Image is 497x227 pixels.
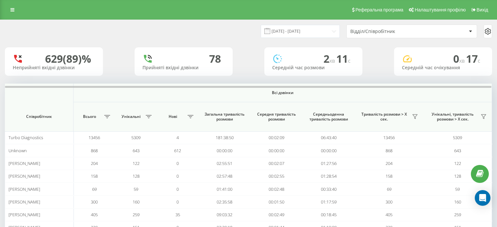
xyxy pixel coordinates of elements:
[453,52,466,66] span: 0
[91,160,98,166] span: 204
[251,208,303,221] td: 00:02:49
[8,212,40,218] span: [PERSON_NAME]
[133,148,140,154] span: 643
[8,148,27,154] span: Unknown
[386,199,392,205] span: 300
[303,144,355,157] td: 00:00:00
[303,196,355,208] td: 01:17:59
[459,57,466,64] span: хв
[91,212,98,218] span: 405
[358,112,410,122] span: Тривалість розмови > Х сек.
[133,173,140,179] span: 128
[303,183,355,195] td: 00:33:40
[199,144,251,157] td: 00:00:00
[478,57,480,64] span: c
[176,199,179,205] span: 0
[383,135,395,140] span: 13456
[454,199,461,205] span: 160
[91,148,98,154] span: 868
[466,52,480,66] span: 17
[455,186,460,192] span: 59
[199,131,251,144] td: 181:38:50
[11,114,67,119] span: Співробітник
[387,186,391,192] span: 69
[251,183,303,195] td: 00:02:48
[91,199,98,205] span: 300
[199,208,251,221] td: 09:03:32
[119,114,144,119] span: Унікальні
[251,144,303,157] td: 00:00:00
[160,114,185,119] span: Нові
[209,53,221,65] div: 78
[329,57,336,64] span: хв
[477,7,488,12] span: Вихід
[386,173,392,179] span: 158
[174,148,181,154] span: 612
[133,160,140,166] span: 122
[251,131,303,144] td: 00:02:09
[199,196,251,208] td: 02:35:58
[454,148,461,154] span: 643
[303,170,355,183] td: 01:28:54
[91,173,98,179] span: 158
[323,52,336,66] span: 2
[77,114,102,119] span: Всього
[142,65,225,71] div: Прийняті вхідні дзвінки
[303,157,355,170] td: 01:27:56
[256,112,297,122] span: Середня тривалість розмови
[303,208,355,221] td: 00:18:45
[176,186,179,192] span: 0
[176,160,179,166] span: 0
[251,157,303,170] td: 00:02:07
[8,160,40,166] span: [PERSON_NAME]
[131,135,141,140] span: 5309
[176,135,179,140] span: 4
[175,212,180,218] span: 35
[199,183,251,195] td: 01:41:00
[176,173,179,179] span: 0
[204,112,245,122] span: Загальна тривалість розмови
[454,173,461,179] span: 128
[92,186,97,192] span: 69
[386,148,392,154] span: 868
[8,186,40,192] span: [PERSON_NAME]
[251,170,303,183] td: 00:02:55
[199,170,251,183] td: 02:57:48
[415,7,466,12] span: Налаштування профілю
[8,173,40,179] span: [PERSON_NAME]
[348,57,351,64] span: c
[133,199,140,205] span: 160
[386,212,392,218] span: 405
[8,199,40,205] span: [PERSON_NAME]
[336,52,351,66] span: 11
[45,53,91,65] div: 629 (89)%
[133,212,140,218] span: 259
[356,7,404,12] span: Реферальна програма
[97,90,468,95] span: Всі дзвінки
[308,112,349,122] span: Середньоденна тривалість розмови
[13,65,95,71] div: Неприйняті вхідні дзвінки
[199,157,251,170] td: 02:55:51
[402,65,484,71] div: Середній час очікування
[8,135,43,140] span: Turbo Diagnostics
[134,186,138,192] span: 59
[386,160,392,166] span: 204
[272,65,355,71] div: Середній час розмови
[251,196,303,208] td: 00:01:50
[303,131,355,144] td: 06:43:40
[454,212,461,218] span: 259
[454,160,461,166] span: 122
[350,29,428,34] div: Відділ/Співробітник
[453,135,462,140] span: 5309
[89,135,100,140] span: 13456
[475,190,490,206] div: Open Intercom Messenger
[427,112,479,122] span: Унікальні, тривалість розмови > Х сек.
